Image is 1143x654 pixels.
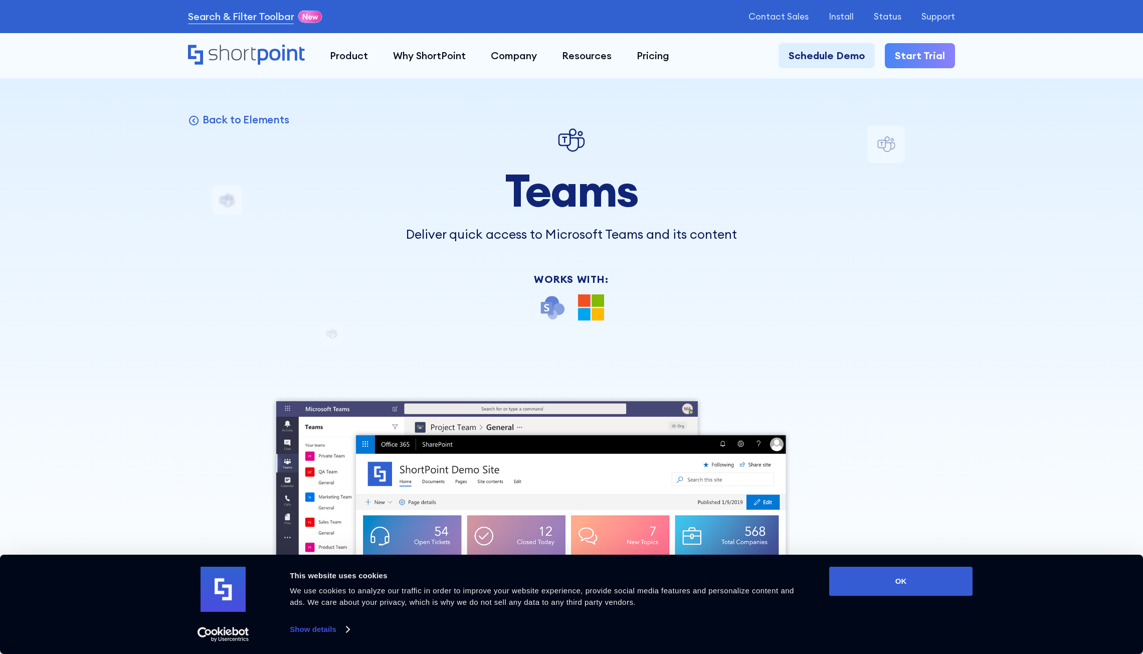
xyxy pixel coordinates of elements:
[637,48,669,63] div: Pricing
[317,43,380,68] a: Product
[549,43,624,68] a: Resources
[478,43,549,68] a: Company
[384,274,759,284] div: Works With:
[624,43,682,68] a: Pricing
[556,125,587,155] img: Teams
[562,48,612,63] div: Resources
[748,12,809,22] a: Contact Sales
[885,43,955,68] a: Start Trial
[201,567,246,612] img: logo
[188,45,305,66] a: Home
[393,48,466,63] div: Why ShortPoint
[539,294,565,321] img: SharePoint icon
[491,48,537,63] div: Company
[203,113,289,126] p: Back to Elements
[578,294,605,321] img: Microsoft 365 logo
[829,567,973,596] button: OK
[290,622,349,637] a: Show details
[921,12,955,22] a: Support
[179,627,267,642] a: Usercentrics Cookiebot - opens in a new window
[330,48,368,63] div: Product
[188,113,289,126] a: Back to Elements
[188,9,294,24] a: Search & Filter Toolbar
[779,43,875,68] a: Schedule Demo
[384,166,759,215] h1: Teams
[384,225,759,244] p: Deliver quick access to Microsoft Teams and its content
[380,43,478,68] a: Why ShortPoint
[829,12,854,22] a: Install
[290,570,807,582] div: This website uses cookies
[290,586,794,606] span: We use cookies to analyze our traffic in order to improve your website experience, provide social...
[874,12,901,22] a: Status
